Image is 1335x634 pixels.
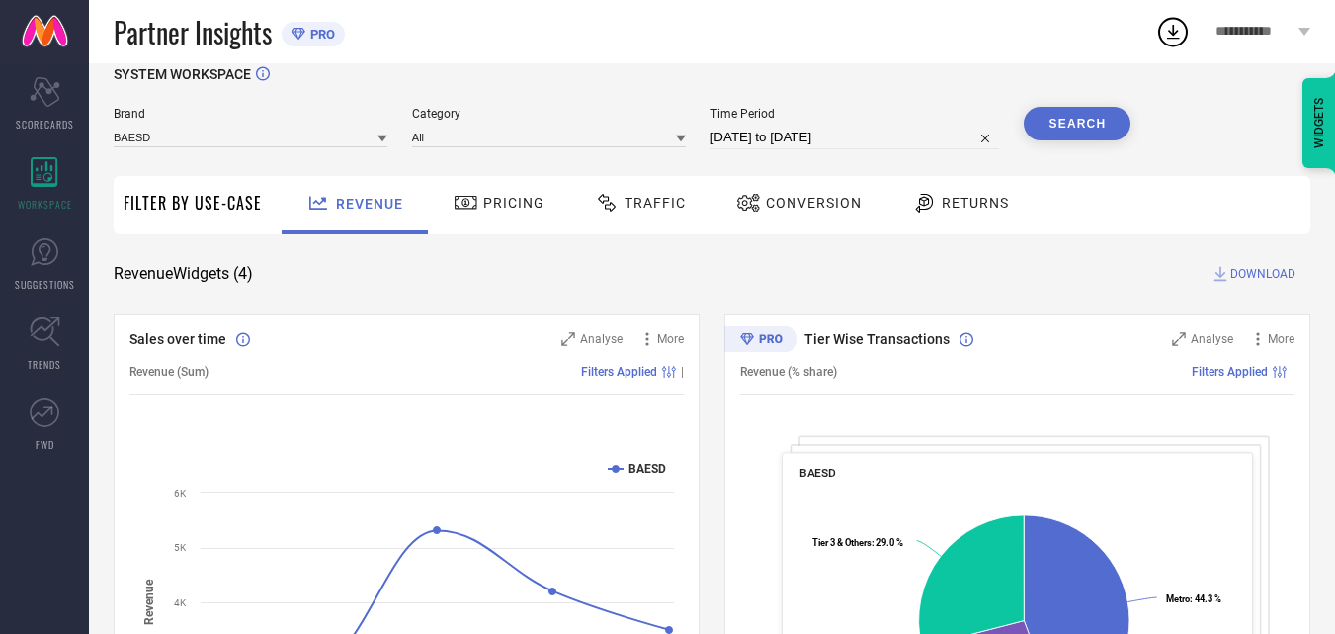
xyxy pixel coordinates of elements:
[1166,593,1190,604] tspan: Metro
[812,537,872,548] tspan: Tier 3 & Others
[681,365,684,379] span: |
[412,107,686,121] span: Category
[766,195,862,211] span: Conversion
[625,195,686,211] span: Traffic
[942,195,1009,211] span: Returns
[1191,332,1233,346] span: Analyse
[36,437,54,452] span: FWD
[129,331,226,347] span: Sales over time
[657,332,684,346] span: More
[561,332,575,346] svg: Zoom
[124,191,262,215] span: Filter By Use-Case
[142,579,156,625] tspan: Revenue
[812,537,903,548] text: : 29.0 %
[1166,593,1221,604] text: : 44.3 %
[799,466,836,480] span: BAESD
[129,365,209,379] span: Revenue (Sum)
[1024,107,1130,140] button: Search
[483,195,544,211] span: Pricing
[114,12,272,52] span: Partner Insights
[16,117,74,132] span: SCORECARDS
[724,326,797,356] div: Premium
[15,277,75,292] span: SUGGESTIONS
[114,66,251,82] span: SYSTEM WORKSPACE
[581,365,657,379] span: Filters Applied
[1268,332,1294,346] span: More
[174,488,187,498] text: 6K
[710,107,1000,121] span: Time Period
[580,332,623,346] span: Analyse
[114,107,387,121] span: Brand
[740,365,837,379] span: Revenue (% share)
[336,196,403,212] span: Revenue
[710,126,1000,149] input: Select time period
[804,331,950,347] span: Tier Wise Transactions
[18,197,72,212] span: WORKSPACE
[1155,14,1191,49] div: Open download list
[1230,264,1295,284] span: DOWNLOAD
[1192,365,1268,379] span: Filters Applied
[1292,365,1294,379] span: |
[174,597,187,608] text: 4K
[305,27,335,42] span: PRO
[1172,332,1186,346] svg: Zoom
[28,357,61,372] span: TRENDS
[628,462,666,476] text: BAESD
[114,264,253,284] span: Revenue Widgets ( 4 )
[174,542,187,553] text: 5K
